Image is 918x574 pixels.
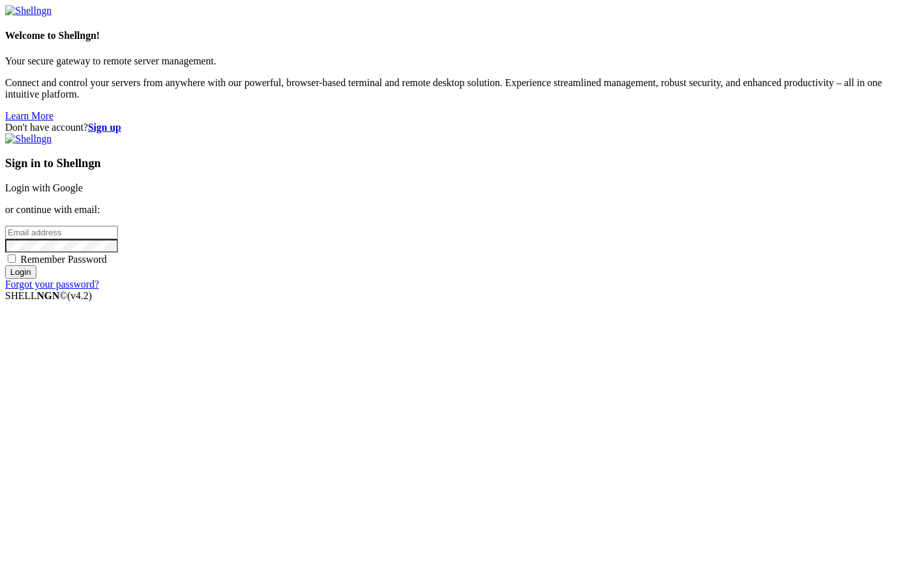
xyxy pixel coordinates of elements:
span: Remember Password [20,254,107,265]
input: Remember Password [8,254,16,263]
img: Shellngn [5,5,52,17]
p: or continue with email: [5,204,913,216]
a: Login with Google [5,182,83,193]
a: Sign up [88,122,121,133]
div: Don't have account? [5,122,913,133]
input: Login [5,265,36,279]
a: Learn More [5,110,54,121]
span: SHELL © [5,290,92,301]
span: 4.2.0 [68,290,92,301]
h4: Welcome to Shellngn! [5,30,913,41]
a: Forgot your password? [5,279,99,290]
b: NGN [37,290,60,301]
img: Shellngn [5,133,52,145]
h3: Sign in to Shellngn [5,156,913,170]
input: Email address [5,226,118,239]
p: Your secure gateway to remote server management. [5,55,913,67]
p: Connect and control your servers from anywhere with our powerful, browser-based terminal and remo... [5,77,913,100]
